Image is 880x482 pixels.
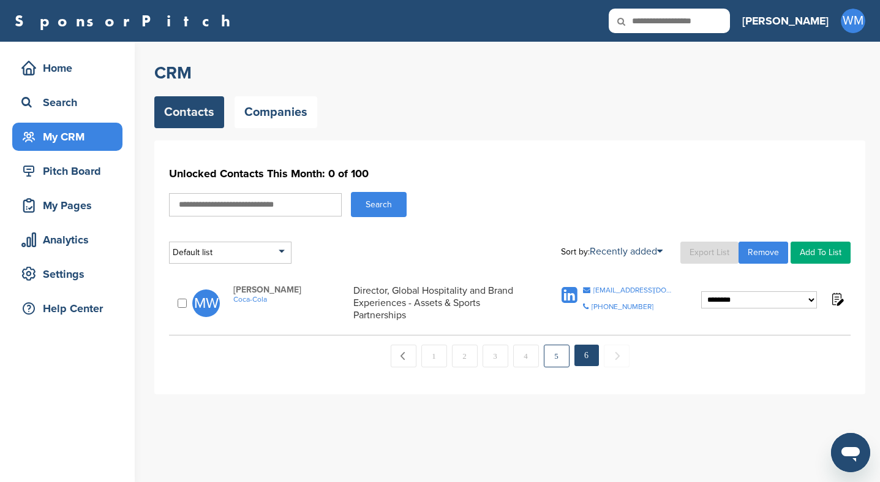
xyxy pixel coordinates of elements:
[18,263,122,285] div: Settings
[12,123,122,151] a: My CRM
[12,260,122,288] a: Settings
[18,160,122,182] div: Pitch Board
[742,12,829,29] h3: [PERSON_NAME]
[831,433,870,472] iframe: Button to launch messaging window
[169,163,851,185] h1: Unlocked Contacts This Month: 0 of 100
[15,13,238,29] a: SponsorPitch
[18,91,122,113] div: Search
[12,157,122,185] a: Pitch Board
[391,345,416,367] a: ← Previous
[351,192,407,217] button: Search
[18,229,122,251] div: Analytics
[353,285,533,321] div: Director, Global Hospitality and Brand Experiences - Assets & Sports Partnerships
[169,242,291,264] div: Default list
[593,286,675,294] div: [EMAIL_ADDRESS][DOMAIN_NAME]
[592,303,653,310] div: [PHONE_NUMBER]
[154,96,224,128] a: Contacts
[233,285,347,295] span: [PERSON_NAME]
[841,9,865,33] span: WM
[18,297,122,319] div: Help Center
[829,291,844,307] img: Notes
[544,345,570,367] a: 5
[574,345,599,366] em: 6
[483,345,508,367] a: 3
[154,62,865,84] h2: CRM
[192,289,220,317] span: MW
[590,245,663,258] a: Recently added
[233,295,347,304] a: Coca-Cola
[421,345,447,367] a: 1
[680,242,739,264] a: Export List
[604,345,630,367] span: Next →
[513,345,539,367] a: 4
[235,96,317,128] a: Companies
[18,57,122,79] div: Home
[742,7,829,34] a: [PERSON_NAME]
[12,294,122,323] a: Help Center
[18,194,122,216] div: My Pages
[791,242,851,264] a: Add To List
[739,242,788,264] a: Remove
[12,54,122,82] a: Home
[561,247,663,256] div: Sort by:
[18,126,122,148] div: My CRM
[452,345,478,367] a: 2
[12,191,122,220] a: My Pages
[12,226,122,254] a: Analytics
[12,88,122,117] a: Search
